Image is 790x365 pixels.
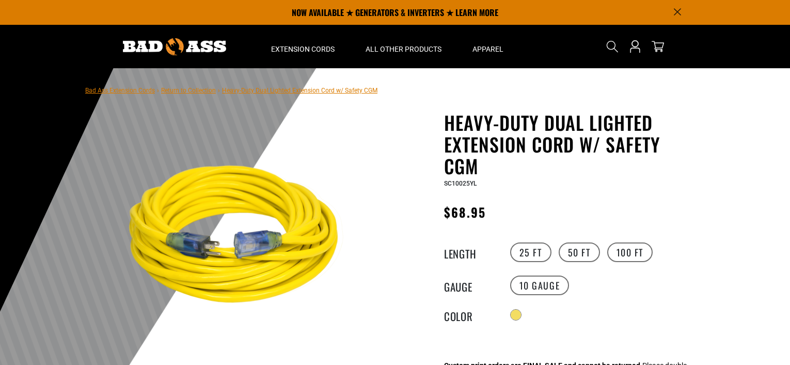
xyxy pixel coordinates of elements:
[85,84,377,96] nav: breadcrumbs
[457,25,519,68] summary: Apparel
[607,242,653,262] label: 100 FT
[510,242,551,262] label: 25 FT
[444,112,697,177] h1: Heavy-Duty Dual Lighted Extension Cord w/ Safety CGM
[444,308,496,322] legend: Color
[271,44,335,54] span: Extension Cords
[218,87,220,94] span: ›
[350,25,457,68] summary: All Other Products
[510,276,570,295] label: 10 Gauge
[444,203,486,221] span: $68.95
[366,44,441,54] span: All Other Products
[256,25,350,68] summary: Extension Cords
[444,180,477,187] span: SC10025YL
[161,87,216,94] a: Return to Collection
[604,38,621,55] summary: Search
[123,38,226,55] img: Bad Ass Extension Cords
[444,279,496,292] legend: Gauge
[157,87,159,94] span: ›
[222,87,377,94] span: Heavy-Duty Dual Lighted Extension Cord w/ Safety CGM
[116,114,365,363] img: yellow
[559,242,600,262] label: 50 FT
[472,44,503,54] span: Apparel
[85,87,155,94] a: Bad Ass Extension Cords
[444,246,496,259] legend: Length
